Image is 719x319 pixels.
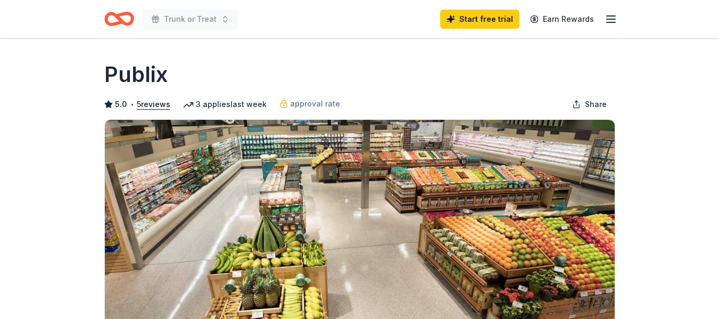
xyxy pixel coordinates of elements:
div: 3 applies last week [183,98,267,111]
span: approval rate [290,97,340,110]
span: Trunk or Treat [164,13,217,26]
h1: Publix [104,60,168,89]
span: Share [585,98,607,111]
button: Share [564,94,615,115]
button: 5reviews [137,98,170,111]
a: Home [104,6,134,31]
span: 5.0 [115,98,127,111]
a: Start free trial [440,10,519,29]
a: approval rate [279,97,340,110]
a: Earn Rewards [524,10,600,29]
span: • [130,100,134,109]
button: Trunk or Treat [143,9,238,30]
